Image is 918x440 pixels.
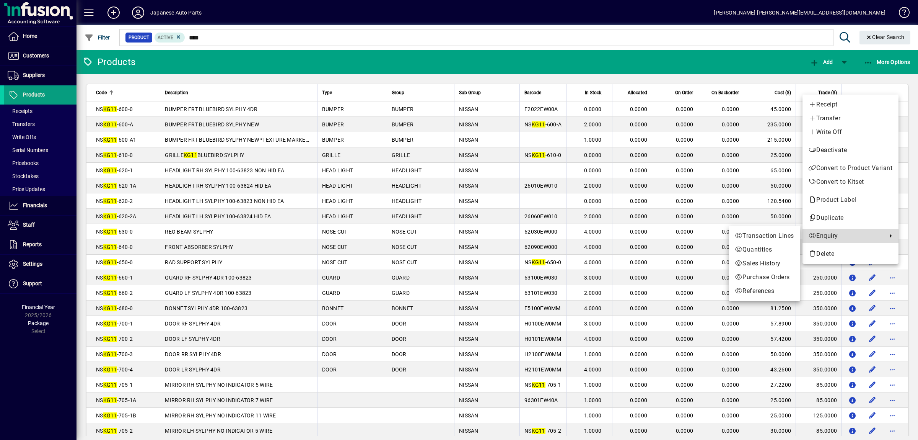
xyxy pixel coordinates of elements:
[809,128,892,137] span: Write Off
[809,249,892,258] span: Delete
[809,196,860,203] span: Product Label
[809,177,892,186] span: Convert to Kitset
[809,146,892,155] span: Deactivate
[735,231,794,240] span: Transaction Lines
[809,114,892,123] span: Transfer
[809,164,892,173] span: Convert to Product Variant
[735,273,794,282] span: Purchase Orders
[802,143,898,157] button: Deactivate product
[735,245,794,254] span: Quantities
[735,259,794,268] span: Sales History
[809,100,892,109] span: Receipt
[735,286,794,296] span: References
[809,213,892,222] span: Duplicate
[809,231,883,240] span: Enquiry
